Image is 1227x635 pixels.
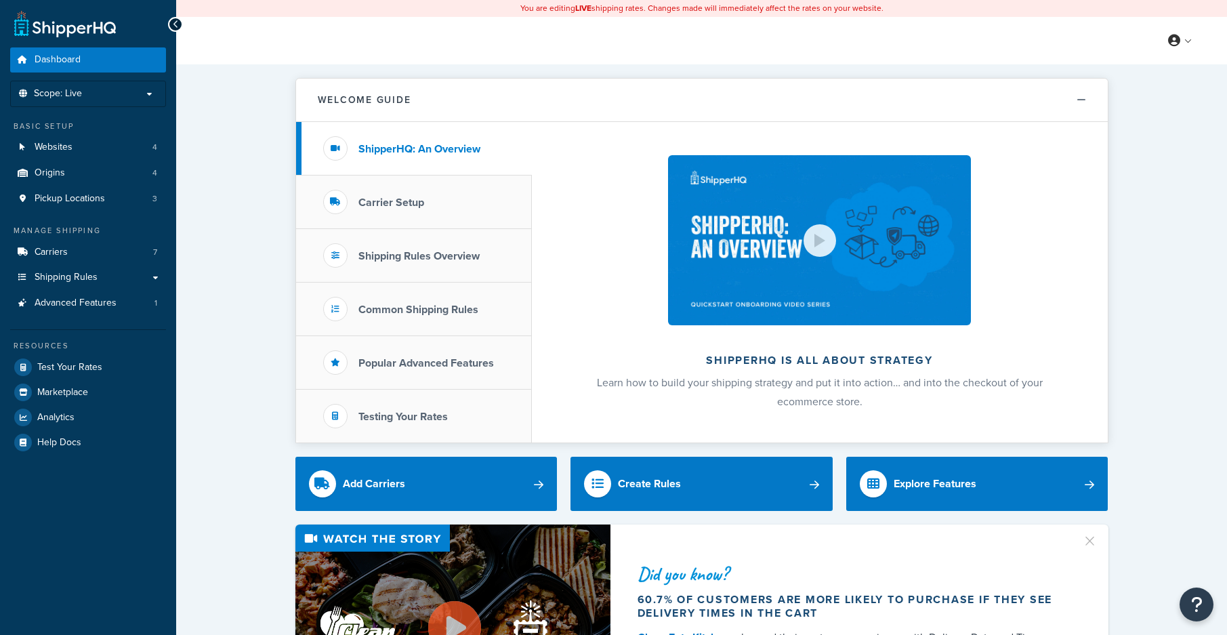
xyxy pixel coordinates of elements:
[34,88,82,100] span: Scope: Live
[152,193,157,205] span: 3
[668,155,970,325] img: ShipperHQ is all about strategy
[318,95,411,105] h2: Welcome Guide
[10,405,166,430] a: Analytics
[10,355,166,380] a: Test Your Rates
[358,197,424,209] h3: Carrier Setup
[295,457,558,511] a: Add Carriers
[35,142,72,153] span: Websites
[10,135,166,160] a: Websites4
[35,272,98,283] span: Shipping Rules
[10,121,166,132] div: Basic Setup
[153,247,157,258] span: 7
[575,2,591,14] b: LIVE
[597,375,1043,409] span: Learn how to build your shipping strategy and put it into action… and into the checkout of your e...
[37,437,81,449] span: Help Docs
[358,304,478,316] h3: Common Shipping Rules
[570,457,833,511] a: Create Rules
[358,250,480,262] h3: Shipping Rules Overview
[35,54,81,66] span: Dashboard
[10,430,166,455] a: Help Docs
[35,247,68,258] span: Carriers
[37,412,75,424] span: Analytics
[10,340,166,352] div: Resources
[568,354,1072,367] h2: ShipperHQ is all about strategy
[846,457,1108,511] a: Explore Features
[638,593,1066,620] div: 60.7% of customers are more likely to purchase if they see delivery times in the cart
[296,79,1108,122] button: Welcome Guide
[154,298,157,309] span: 1
[35,193,105,205] span: Pickup Locations
[638,565,1066,583] div: Did you know?
[10,291,166,316] li: Advanced Features
[358,143,480,155] h3: ShipperHQ: An Overview
[894,474,976,493] div: Explore Features
[358,411,448,423] h3: Testing Your Rates
[10,225,166,237] div: Manage Shipping
[10,47,166,73] a: Dashboard
[37,387,88,398] span: Marketplace
[10,161,166,186] li: Origins
[10,186,166,211] a: Pickup Locations3
[35,167,65,179] span: Origins
[343,474,405,493] div: Add Carriers
[10,240,166,265] li: Carriers
[10,265,166,290] a: Shipping Rules
[35,298,117,309] span: Advanced Features
[10,291,166,316] a: Advanced Features1
[10,380,166,405] a: Marketplace
[152,142,157,153] span: 4
[10,240,166,265] a: Carriers7
[358,357,494,369] h3: Popular Advanced Features
[618,474,681,493] div: Create Rules
[37,362,102,373] span: Test Your Rates
[152,167,157,179] span: 4
[10,186,166,211] li: Pickup Locations
[10,135,166,160] li: Websites
[1180,588,1213,621] button: Open Resource Center
[10,161,166,186] a: Origins4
